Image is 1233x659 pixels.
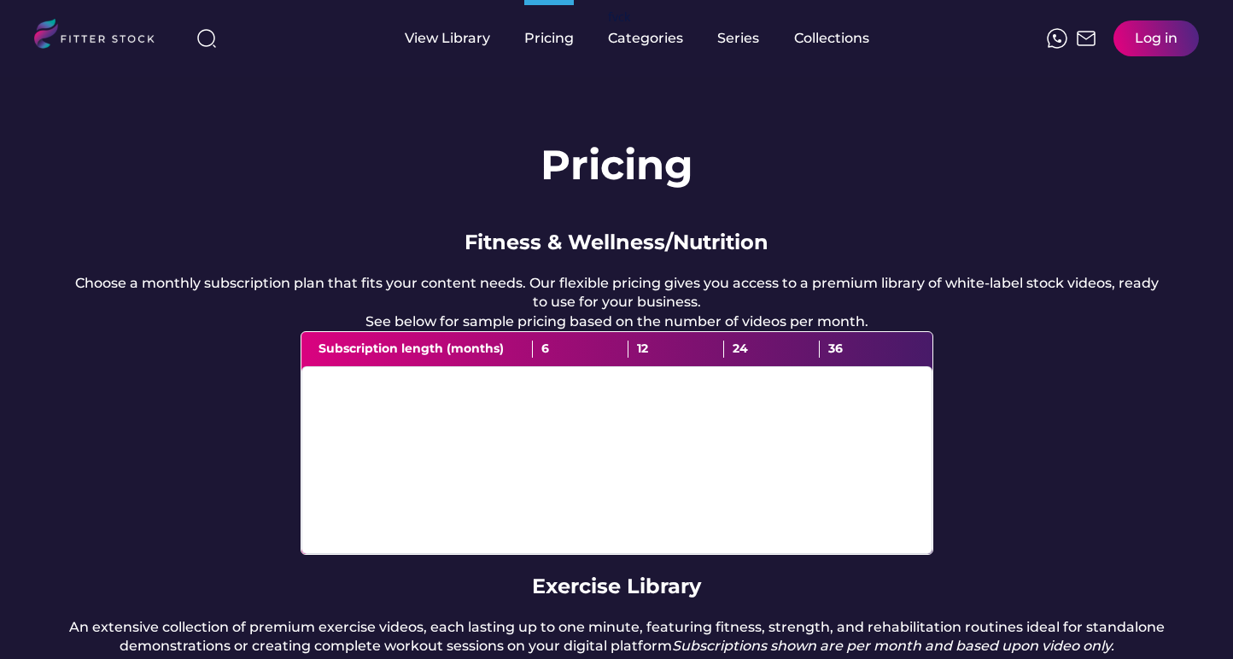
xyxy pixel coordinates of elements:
[34,618,1199,656] div: An extensive collection of premium exercise videos, each lasting up to one minute, featuring fitn...
[541,137,693,194] h1: Pricing
[628,341,724,358] div: 12
[717,29,760,48] div: Series
[318,341,534,358] div: Subscription length (months)
[672,638,1114,654] em: Subscriptions shown are per month and based upon video only.
[1135,29,1177,48] div: Log in
[524,29,574,48] div: Pricing
[34,19,169,54] img: LOGO.svg
[820,341,915,358] div: 36
[465,228,768,257] div: Fitness & Wellness/Nutrition
[724,341,820,358] div: 24
[405,29,490,48] div: View Library
[794,29,869,48] div: Collections
[1047,28,1067,49] img: meteor-icons_whatsapp%20%281%29.svg
[1076,28,1096,49] img: Frame%2051.svg
[196,28,217,49] img: search-normal%203.svg
[608,9,630,26] div: fvck
[68,274,1165,331] div: Choose a monthly subscription plan that fits your content needs. Our flexible pricing gives you a...
[608,29,683,48] div: Categories
[532,572,701,601] div: Exercise Library
[533,341,628,358] div: 6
